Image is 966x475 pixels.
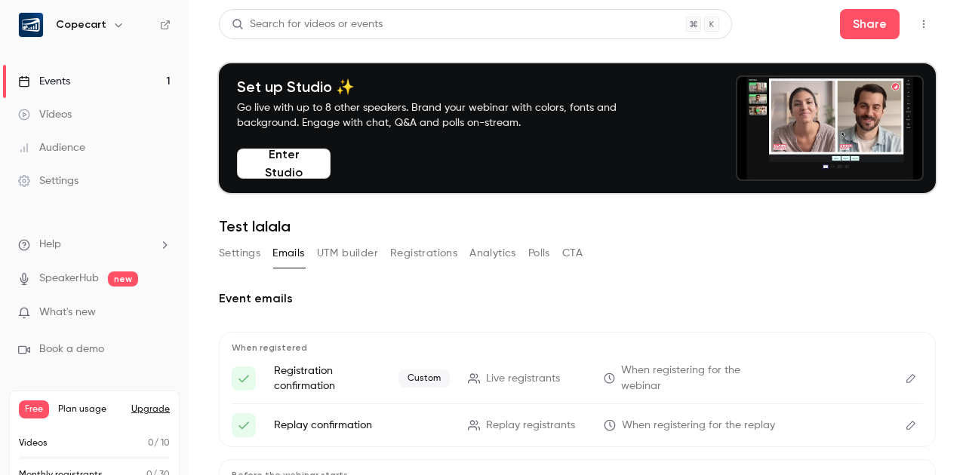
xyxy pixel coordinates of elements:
button: CTA [562,241,583,265]
button: Registrations [390,241,457,265]
p: / 10 [148,437,170,450]
button: Polls [528,241,550,265]
button: Share [840,9,900,39]
div: Settings [18,173,78,188]
h1: Test lalala [219,217,936,235]
h2: Event emails [219,290,936,308]
span: Plan usage [58,403,122,415]
button: UTM builder [317,241,378,265]
button: Analytics [469,241,516,265]
p: Registration confirmation [274,363,450,394]
button: Upgrade [131,403,170,415]
span: new [108,271,138,287]
div: Videos [18,107,72,122]
span: Help [39,237,61,253]
span: 0 [148,439,154,448]
button: Edit [899,413,923,437]
li: Here's your access link to {{ event_name }}! [232,413,923,437]
span: Free [19,400,49,418]
span: When registering for the replay [622,418,775,434]
li: Here's your access link to {{ event_name }}! [232,363,923,394]
button: Emails [272,241,304,265]
div: Search for videos or events [232,17,383,32]
button: Edit [899,366,923,391]
h4: Set up Studio ✨ [237,78,652,96]
p: Videos [19,437,48,450]
p: Replay confirmation [274,418,450,433]
p: When registered [232,342,923,354]
div: Audience [18,140,85,155]
img: Copecart [19,13,43,37]
li: help-dropdown-opener [18,237,171,253]
div: Events [18,74,70,89]
button: Enter Studio [237,149,331,179]
button: Settings [219,241,260,265]
span: Book a demo [39,342,104,357]
span: Custom [398,369,450,388]
span: When registering for the webinar [621,363,780,394]
p: Go live with up to 8 other speakers. Brand your webinar with colors, fonts and background. Engage... [237,100,652,130]
a: SpeakerHub [39,271,99,287]
h6: Copecart [56,17,106,32]
span: Live registrants [486,371,560,387]
span: What's new [39,305,96,320]
span: Replay registrants [486,418,575,434]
